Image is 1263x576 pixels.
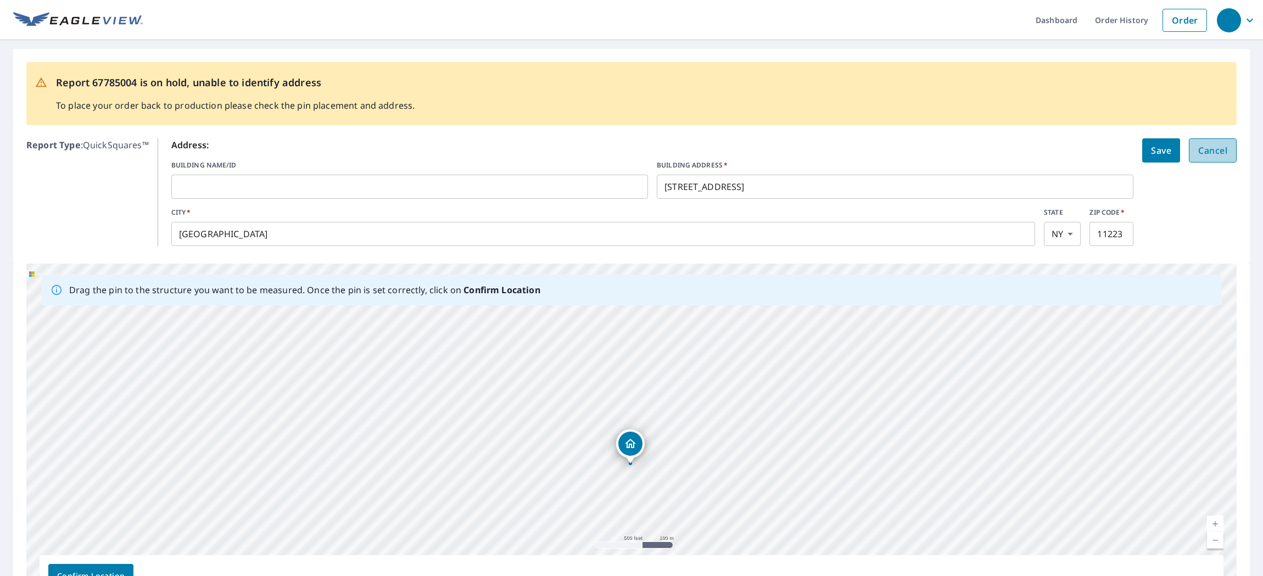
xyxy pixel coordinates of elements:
[616,429,645,463] div: Dropped pin, building 1, Residential property, 11 Avenue S Brooklyn, NY 11223
[171,160,648,170] label: BUILDING NAME/ID
[1044,208,1081,217] label: STATE
[463,284,540,296] b: Confirm Location
[13,12,143,29] img: EV Logo
[657,160,1133,170] label: BUILDING ADDRESS
[56,75,415,90] p: Report 67785004 is on hold, unable to identify address
[56,99,415,112] p: To place your order back to production please check the pin placement and address.
[1142,138,1180,163] button: Save
[26,138,149,246] p: : QuickSquares™
[1198,143,1227,158] span: Cancel
[171,138,1134,152] p: Address:
[1044,222,1081,246] div: NY
[1207,532,1223,549] a: Current Level 16, Zoom Out
[1089,208,1133,217] label: ZIP CODE
[1151,143,1171,158] span: Save
[1189,138,1237,163] button: Cancel
[171,208,1035,217] label: CITY
[1052,229,1063,239] em: NY
[69,283,540,297] p: Drag the pin to the structure you want to be measured. Once the pin is set correctly, click on
[26,139,81,151] b: Report Type
[1163,9,1207,32] a: Order
[1207,516,1223,532] a: Current Level 16, Zoom In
